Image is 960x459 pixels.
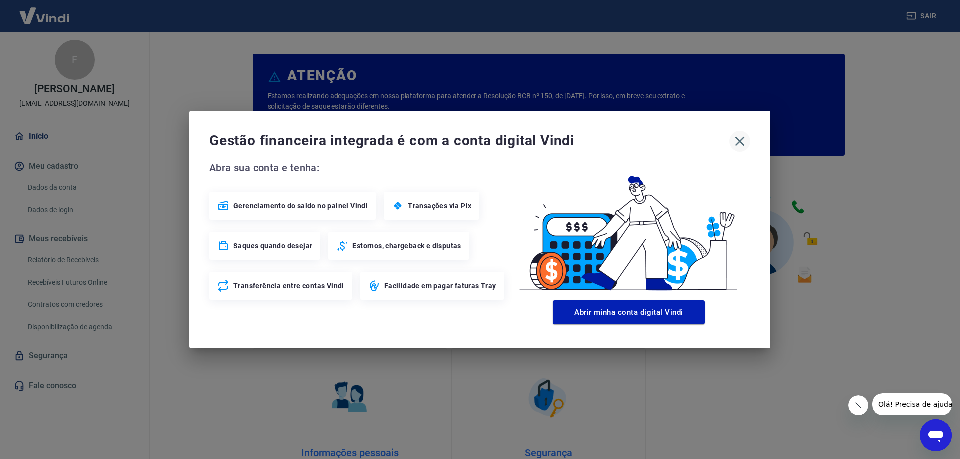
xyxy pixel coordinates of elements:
[352,241,461,251] span: Estornos, chargeback e disputas
[408,201,471,211] span: Transações via Pix
[872,393,952,415] iframe: Mensagem da empresa
[507,160,750,296] img: Good Billing
[848,395,868,415] iframe: Fechar mensagem
[209,131,729,151] span: Gestão financeira integrada é com a conta digital Vindi
[920,419,952,451] iframe: Botão para abrir a janela de mensagens
[384,281,496,291] span: Facilidade em pagar faturas Tray
[233,201,368,211] span: Gerenciamento do saldo no painel Vindi
[233,281,344,291] span: Transferência entre contas Vindi
[553,300,705,324] button: Abrir minha conta digital Vindi
[6,7,84,15] span: Olá! Precisa de ajuda?
[209,160,507,176] span: Abra sua conta e tenha:
[233,241,312,251] span: Saques quando desejar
